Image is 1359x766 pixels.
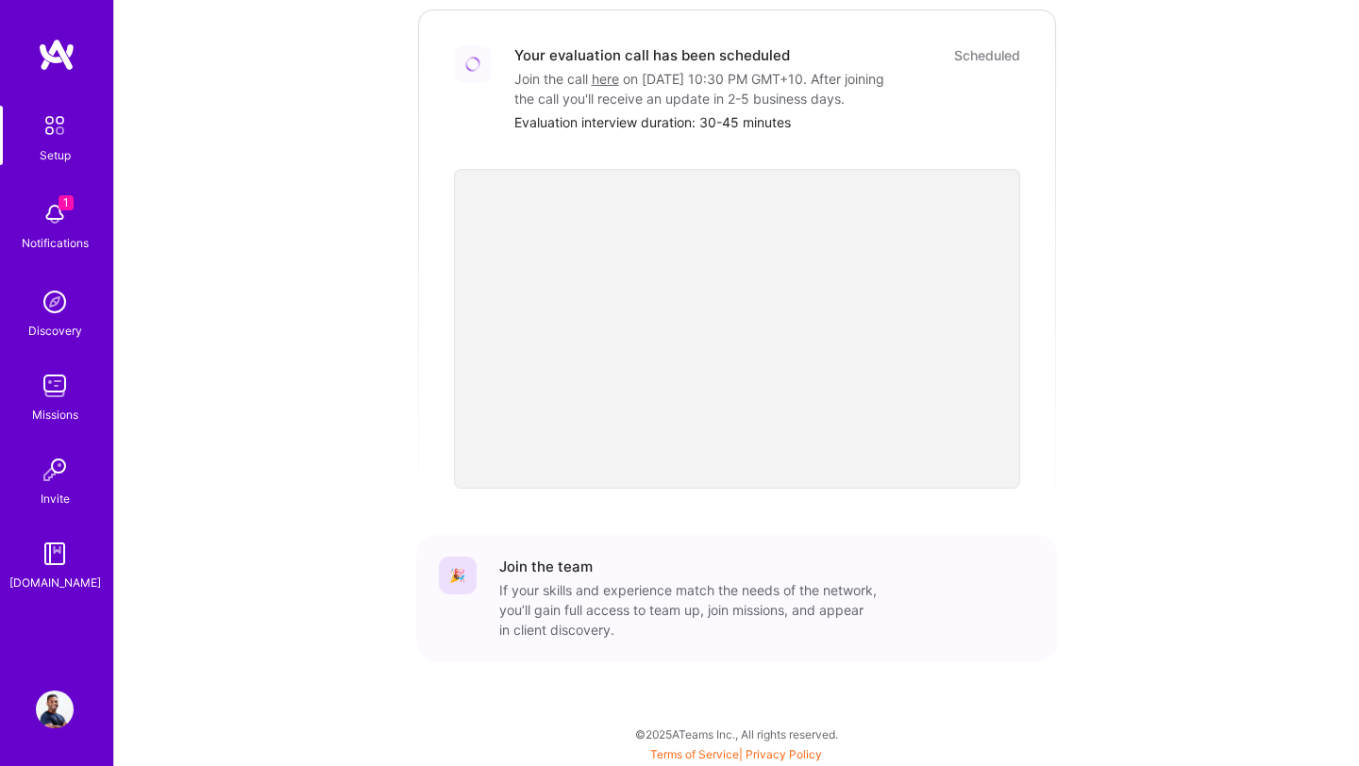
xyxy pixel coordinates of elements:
[36,535,74,573] img: guide book
[36,195,74,233] img: bell
[499,580,877,640] div: If your skills and experience match the needs of the network, you’ll gain full access to team up,...
[36,367,74,405] img: teamwork
[32,405,78,425] div: Missions
[40,145,71,165] div: Setup
[439,557,477,594] div: 🎉
[38,38,75,72] img: logo
[514,112,1020,132] div: Evaluation interview duration: 30-45 minutes
[113,710,1359,758] div: © 2025 ATeams Inc., All rights reserved.
[650,747,739,761] a: Terms of Service
[22,233,89,253] div: Notifications
[592,71,619,87] a: here
[36,691,74,728] img: User Avatar
[36,451,74,489] img: Invite
[59,195,74,210] span: 1
[954,45,1020,65] div: Scheduled
[28,321,82,341] div: Discovery
[36,283,74,321] img: discovery
[9,573,101,592] div: [DOMAIN_NAME]
[514,69,892,108] div: Join the call on [DATE] 10:30 PM GMT+10 . After joining the call you'll receive an update in 2-5 ...
[31,691,78,728] a: User Avatar
[650,747,822,761] span: |
[41,489,70,508] div: Invite
[514,45,790,65] div: Your evaluation call has been scheduled
[746,747,822,761] a: Privacy Policy
[462,55,481,74] img: Loading
[499,557,593,576] div: Join the team
[454,169,1020,489] iframe: video
[35,106,75,145] img: setup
